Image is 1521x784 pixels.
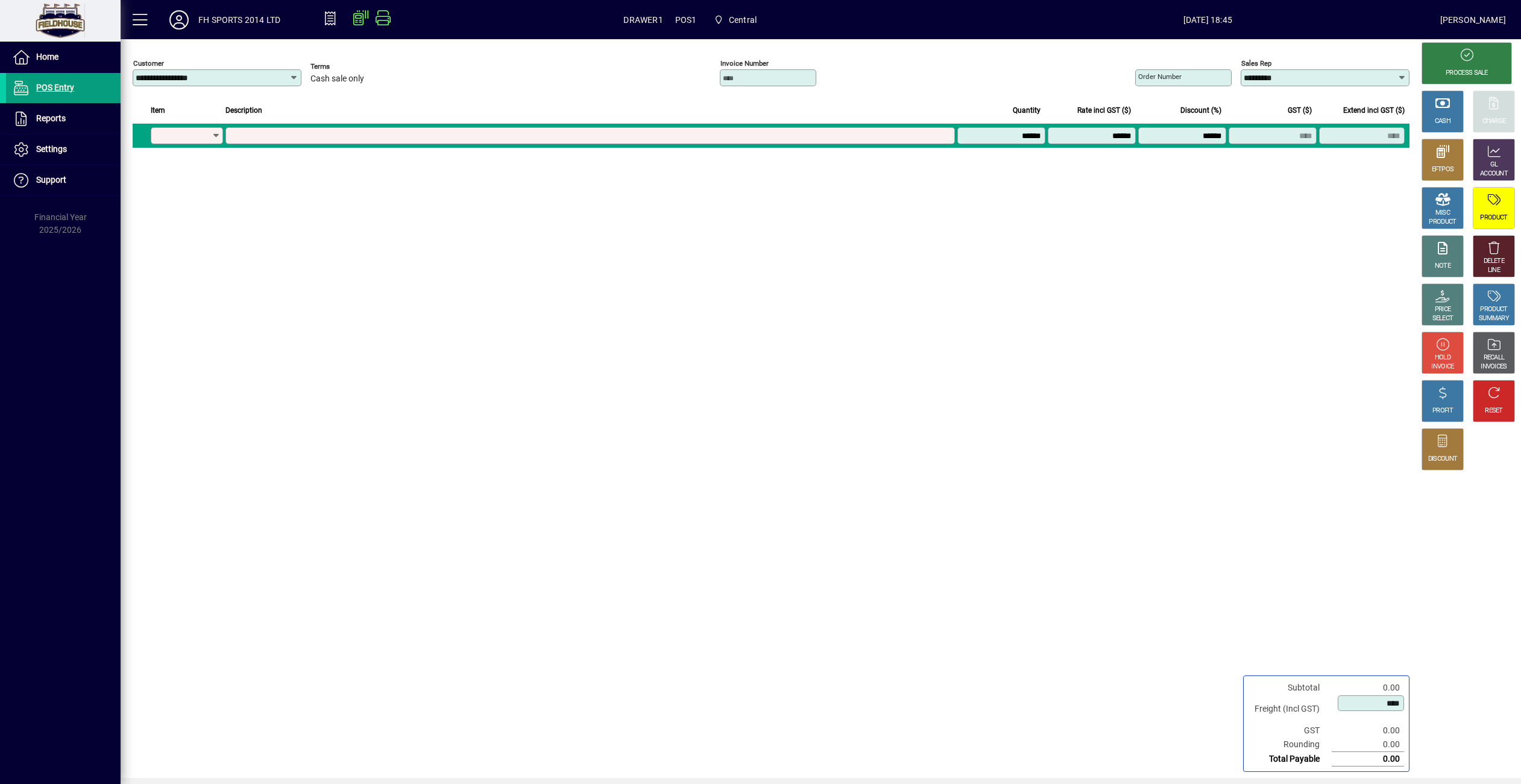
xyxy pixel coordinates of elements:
[1343,104,1405,117] span: Extend incl GST ($)
[1249,752,1332,767] td: Total Payable
[1435,117,1450,126] div: CASH
[1435,305,1451,314] div: PRICE
[1077,104,1131,117] span: Rate incl GST ($)
[1484,257,1504,266] div: DELETE
[1013,104,1041,117] span: Quantity
[1332,724,1404,738] td: 0.00
[6,104,121,134] a: Reports
[1440,10,1506,30] div: [PERSON_NAME]
[623,10,663,30] span: DRAWER1
[1488,266,1500,275] div: LINE
[6,134,121,165] a: Settings
[1249,738,1332,752] td: Rounding
[36,175,66,185] span: Support
[675,10,697,30] span: POS1
[1431,362,1453,371] div: INVOICE
[1435,209,1450,218] div: MISC
[1481,362,1507,371] div: INVOICES
[1428,455,1457,464] div: DISCOUNT
[160,9,198,31] button: Profile
[1241,59,1271,68] mat-label: Sales rep
[708,9,761,31] span: Central
[310,74,364,84] span: Cash sale only
[1332,738,1404,752] td: 0.00
[1490,160,1498,169] div: GL
[36,144,67,154] span: Settings
[1485,406,1503,416] div: RESET
[1480,169,1508,179] div: ACCOUNT
[310,63,383,71] span: Terms
[1332,752,1404,767] td: 0.00
[36,52,58,62] span: Home
[1479,314,1509,323] div: SUMMARY
[1435,262,1450,271] div: NOTE
[1249,681,1332,695] td: Subtotal
[1484,353,1505,362] div: RECALL
[198,10,280,30] div: FH SPORTS 2014 LTD
[1480,305,1507,314] div: PRODUCT
[1249,695,1332,724] td: Freight (Incl GST)
[975,10,1440,30] span: [DATE] 18:45
[1429,218,1456,227] div: PRODUCT
[1432,406,1453,416] div: PROFIT
[36,83,74,92] span: POS Entry
[1435,353,1450,362] div: HOLD
[6,165,121,195] a: Support
[225,104,262,117] span: Description
[1249,724,1332,738] td: GST
[1482,117,1506,126] div: CHARGE
[1446,69,1488,78] div: PROCESS SALE
[1332,681,1404,695] td: 0.00
[1480,213,1507,223] div: PRODUCT
[151,104,165,117] span: Item
[36,113,66,123] span: Reports
[1432,314,1453,323] div: SELECT
[1288,104,1312,117] span: GST ($)
[1138,72,1182,81] mat-label: Order number
[1180,104,1221,117] span: Discount (%)
[720,59,769,68] mat-label: Invoice number
[729,10,757,30] span: Central
[6,42,121,72] a: Home
[1432,165,1454,174] div: EFTPOS
[133,59,164,68] mat-label: Customer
